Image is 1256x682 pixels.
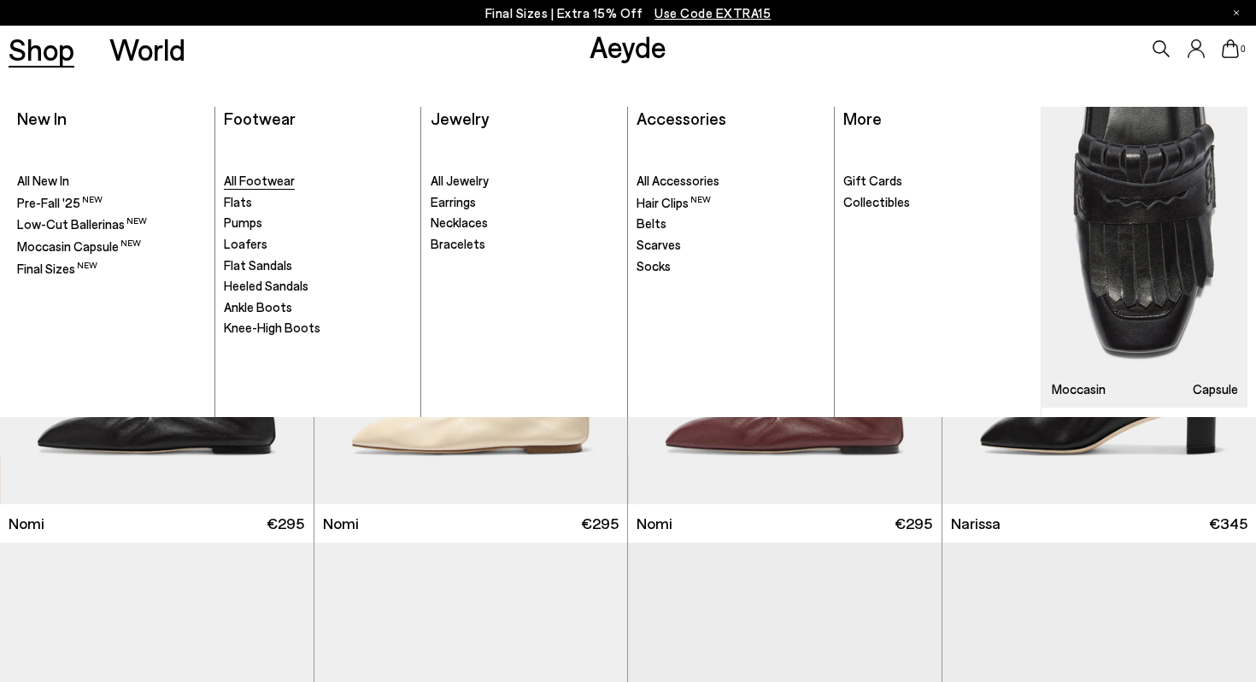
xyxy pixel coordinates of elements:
a: Hair Clips [637,194,825,212]
span: Final Sizes [17,261,97,276]
a: Loafers [224,236,412,253]
span: Nomi [637,513,672,534]
span: Nomi [323,513,359,534]
span: All Accessories [637,173,719,188]
a: Necklaces [431,215,619,232]
a: Low-Cut Ballerinas [17,215,205,233]
a: Scarves [637,237,825,254]
a: All Accessories [637,173,825,190]
span: Collectibles [843,194,910,209]
a: World [109,34,185,64]
span: Bracelets [431,236,485,251]
span: All Footwear [224,173,295,188]
span: Knee-High Boots [224,320,320,335]
span: Earrings [431,194,476,209]
a: Bracelets [431,236,619,253]
a: Accessories [637,108,726,128]
a: More [843,108,882,128]
span: €295 [581,513,619,534]
a: Final Sizes [17,260,205,278]
span: €345 [1209,513,1247,534]
span: Loafers [224,236,267,251]
span: Ankle Boots [224,299,292,315]
span: All Jewelry [431,173,489,188]
h3: Capsule [1193,383,1238,396]
a: Collectibles [843,194,1032,211]
span: Navigate to /collections/ss25-final-sizes [654,5,771,21]
span: Narissa [951,513,1001,534]
a: 0 [1222,39,1239,58]
a: Jewelry [431,108,489,128]
a: Flat Sandals [224,257,412,274]
a: Nomi €295 [628,504,942,543]
a: Nomi €295 [314,504,628,543]
a: Heeled Sandals [224,278,412,295]
a: Shop [9,34,74,64]
span: Belts [637,215,666,231]
span: Flat Sandals [224,257,292,273]
a: Belts [637,215,825,232]
a: Moccasin Capsule [1042,107,1247,409]
span: Nomi [9,513,44,534]
a: Knee-High Boots [224,320,412,337]
a: All New In [17,173,205,190]
a: All Jewelry [431,173,619,190]
a: Flats [224,194,412,211]
span: All New In [17,173,69,188]
span: €295 [895,513,932,534]
span: Flats [224,194,252,209]
a: Earrings [431,194,619,211]
span: Hair Clips [637,195,711,210]
span: Pumps [224,215,262,230]
span: Necklaces [431,215,488,230]
a: Footwear [224,108,296,128]
a: Aeyde [590,28,666,64]
a: Pumps [224,215,412,232]
span: €295 [267,513,304,534]
span: Socks [637,258,671,273]
span: 0 [1239,44,1247,54]
a: Pre-Fall '25 [17,194,205,212]
a: New In [17,108,67,128]
a: Ankle Boots [224,299,412,316]
span: Pre-Fall '25 [17,195,103,210]
span: Scarves [637,237,681,252]
span: Low-Cut Ballerinas [17,216,147,232]
span: Moccasin Capsule [17,238,141,254]
p: Final Sizes | Extra 15% Off [485,3,772,24]
h3: Moccasin [1052,383,1106,396]
a: Gift Cards [843,173,1032,190]
img: Mobile_e6eede4d-78b8-4bd1-ae2a-4197e375e133_900x.jpg [1042,107,1247,409]
span: Gift Cards [843,173,902,188]
span: Heeled Sandals [224,278,308,293]
a: Moccasin Capsule [17,238,205,256]
a: All Footwear [224,173,412,190]
a: Socks [637,258,825,275]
